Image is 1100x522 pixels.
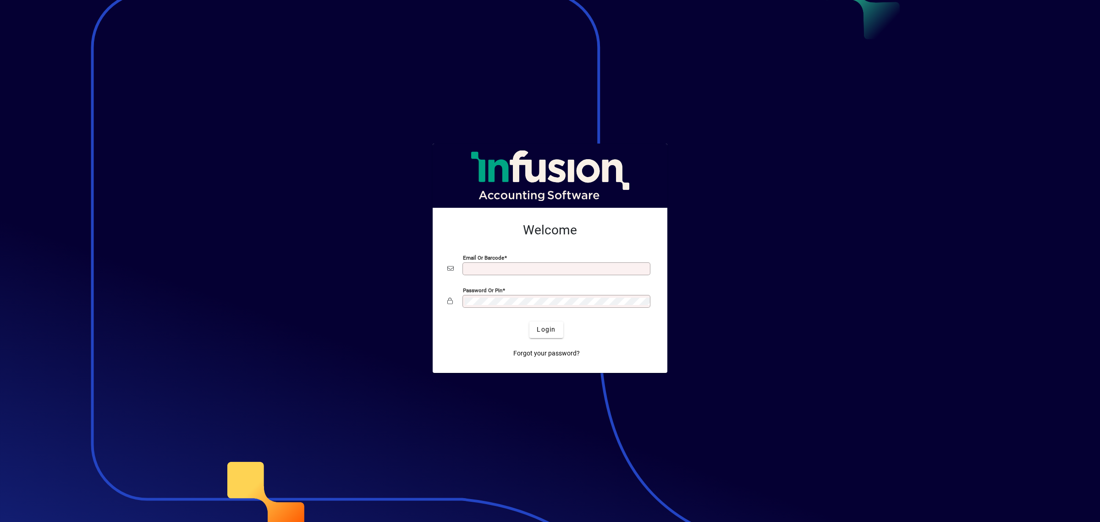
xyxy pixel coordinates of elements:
a: Forgot your password? [510,345,583,362]
span: Login [537,325,555,334]
span: Forgot your password? [513,349,580,358]
button: Login [529,322,563,338]
mat-label: Password or Pin [463,287,502,293]
h2: Welcome [447,222,653,238]
mat-label: Email or Barcode [463,254,504,261]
